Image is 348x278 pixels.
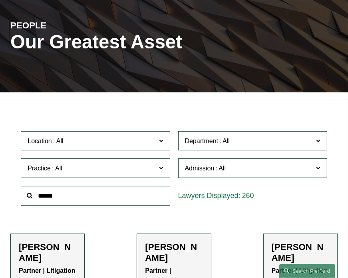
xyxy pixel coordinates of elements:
[10,20,92,31] h4: PEOPLE
[10,31,229,53] h1: Our Greatest Asset
[272,267,328,274] strong: Partner | Litigation
[242,192,254,200] span: 260
[19,267,75,274] strong: Partner | Litigation
[279,264,335,278] a: Search this site
[185,165,215,172] span: Admission
[28,165,51,172] span: Practice
[145,242,203,264] h2: [PERSON_NAME]
[28,138,52,144] span: Location
[272,242,329,264] h2: [PERSON_NAME]
[19,242,76,264] h2: [PERSON_NAME]
[185,138,219,144] span: Department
